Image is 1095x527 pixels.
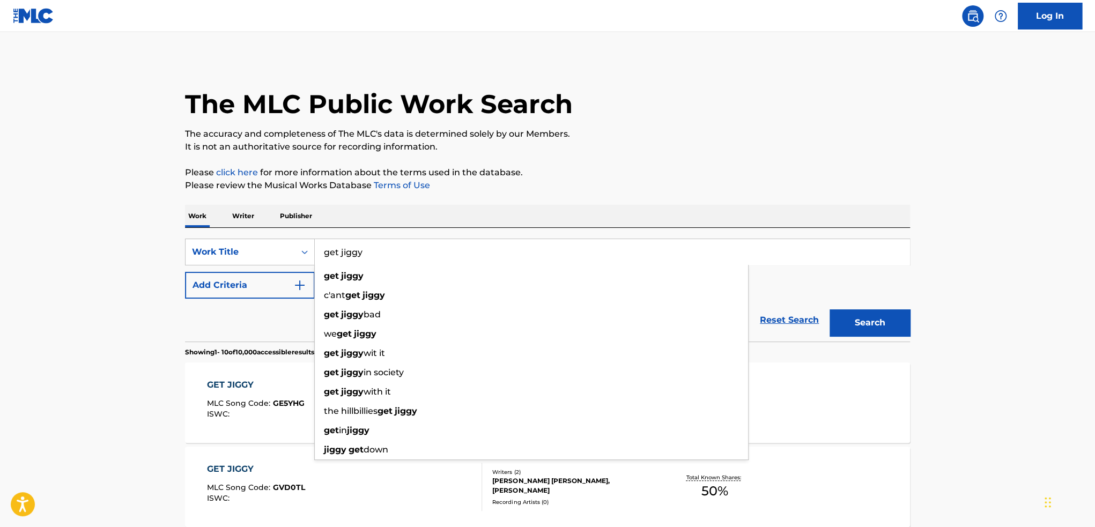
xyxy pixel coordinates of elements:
[324,271,339,281] strong: get
[347,425,369,435] strong: jiggy
[324,406,378,416] span: the hillbillies
[966,10,979,23] img: search
[207,409,232,419] span: ISWC :
[207,463,305,476] div: GET JIGGY
[324,444,346,455] strong: jiggy
[341,271,364,281] strong: jiggy
[1045,486,1051,518] div: Drag
[492,468,654,476] div: Writers ( 2 )
[686,473,743,481] p: Total Known Shares:
[192,246,288,258] div: Work Title
[185,140,910,153] p: It is not an authoritative source for recording information.
[492,498,654,506] div: Recording Artists ( 0 )
[207,493,232,503] span: ISWC :
[324,387,339,397] strong: get
[349,444,364,455] strong: get
[990,5,1011,27] div: Help
[337,329,352,339] strong: get
[185,88,573,120] h1: The MLC Public Work Search
[207,398,273,408] span: MLC Song Code :
[216,167,258,177] a: click here
[364,309,381,320] span: bad
[345,290,360,300] strong: get
[364,444,388,455] span: down
[341,348,364,358] strong: jiggy
[185,166,910,179] p: Please for more information about the terms used in the database.
[185,362,910,443] a: GET JIGGYMLC Song Code:GE5YHGISWC:Writers (1)[PERSON_NAME]Recording Artists (21)DJ [PERSON_NAME],...
[364,387,391,397] span: with it
[293,279,306,292] img: 9d2ae6d4665cec9f34b9.svg
[273,483,305,492] span: GVD0TL
[364,348,385,358] span: wit it
[207,483,273,492] span: MLC Song Code :
[324,348,339,358] strong: get
[1041,476,1095,527] iframe: Chat Widget
[324,367,339,377] strong: get
[185,272,315,299] button: Add Criteria
[324,309,339,320] strong: get
[364,367,404,377] span: in society
[324,425,339,435] strong: get
[994,10,1007,23] img: help
[185,447,910,527] a: GET JIGGYMLC Song Code:GVD0TLISWC:Writers (2)[PERSON_NAME] [PERSON_NAME], [PERSON_NAME]Recording ...
[185,128,910,140] p: The accuracy and completeness of The MLC's data is determined solely by our Members.
[362,290,385,300] strong: jiggy
[229,205,257,227] p: Writer
[185,239,910,342] form: Search Form
[277,205,315,227] p: Publisher
[1018,3,1082,29] a: Log In
[341,387,364,397] strong: jiggy
[754,308,824,332] a: Reset Search
[185,205,210,227] p: Work
[378,406,393,416] strong: get
[273,398,305,408] span: GE5YHG
[354,329,376,339] strong: jiggy
[395,406,417,416] strong: jiggy
[830,309,910,336] button: Search
[324,329,337,339] span: we
[13,8,54,24] img: MLC Logo
[372,180,430,190] a: Terms of Use
[492,476,654,495] div: [PERSON_NAME] [PERSON_NAME], [PERSON_NAME]
[185,179,910,192] p: Please review the Musical Works Database
[339,425,347,435] span: in
[962,5,983,27] a: Public Search
[207,378,305,391] div: GET JIGGY
[341,367,364,377] strong: jiggy
[341,309,364,320] strong: jiggy
[185,347,360,357] p: Showing 1 - 10 of 10,000 accessible results (Total 160,189 )
[701,481,728,501] span: 50 %
[324,290,345,300] span: c'ant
